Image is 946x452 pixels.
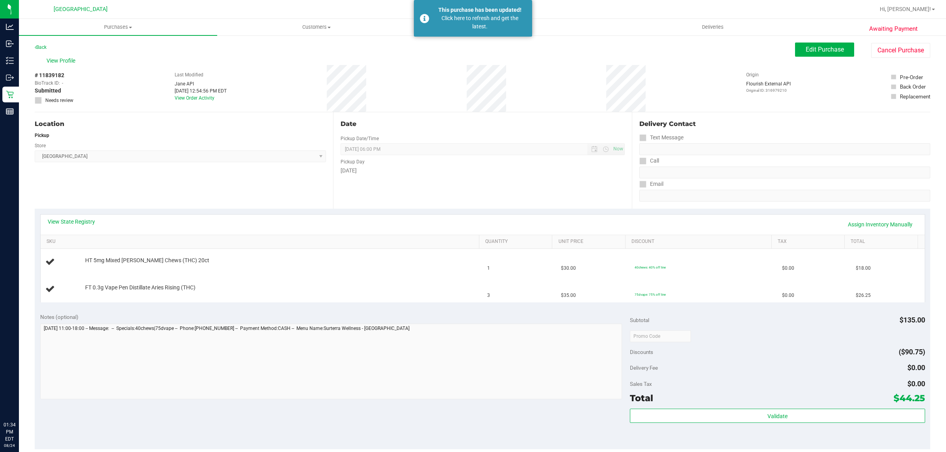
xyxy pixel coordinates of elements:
[6,23,14,31] inline-svg: Analytics
[487,292,490,299] span: 3
[635,265,666,269] span: 40chews: 40% off line
[6,40,14,48] inline-svg: Inbound
[6,57,14,65] inline-svg: Inventory
[85,257,209,264] span: HT 5mg Mixed [PERSON_NAME] Chews (THC) 20ct
[40,314,78,320] span: Notes (optional)
[899,316,925,324] span: $135.00
[175,80,227,87] div: Jane API
[639,155,659,167] label: Call
[434,14,526,31] div: Click here to refresh and get the latest.
[782,265,794,272] span: $0.00
[782,292,794,299] span: $0.00
[19,24,217,31] span: Purchases
[35,142,46,149] label: Store
[639,167,930,178] input: Format: (999) 999-9999
[746,80,791,93] div: Flourish External API
[630,345,653,359] span: Discounts
[806,46,844,53] span: Edit Purchase
[869,24,918,33] span: Awaiting Payment
[487,265,490,272] span: 1
[434,6,526,14] div: This purchase has been updated!
[6,107,14,115] inline-svg: Reports
[767,413,788,419] span: Validate
[639,119,930,129] div: Delivery Contact
[871,43,930,58] button: Cancel Purchase
[778,239,842,245] a: Tax
[614,19,812,35] a: Deliveries
[880,6,931,12] span: Hi, [PERSON_NAME]!
[746,71,759,78] label: Origin
[691,24,734,31] span: Deliveries
[900,73,923,81] div: Pre-Order
[35,80,60,87] span: BioTrack ID:
[62,80,63,87] span: -
[907,363,925,372] span: $0.00
[218,24,415,31] span: Customers
[843,218,918,231] a: Assign Inventory Manually
[341,158,365,165] label: Pickup Day
[175,95,214,101] a: View Order Activity
[54,6,108,13] span: [GEOGRAPHIC_DATA]
[19,19,217,35] a: Purchases
[900,83,926,91] div: Back Order
[48,218,95,226] a: View State Registry
[47,239,476,245] a: SKU
[35,133,49,138] strong: Pickup
[23,388,33,397] iframe: Resource center unread badge
[47,57,78,65] span: View Profile
[635,293,666,296] span: 75dvape: 75% off line
[35,44,47,50] a: Back
[561,292,576,299] span: $35.00
[175,87,227,94] div: [DATE] 12:54:56 PM EDT
[485,239,549,245] a: Quantity
[35,71,64,80] span: # 11839182
[894,393,925,404] span: $44.25
[35,119,326,129] div: Location
[559,239,622,245] a: Unit Price
[907,380,925,388] span: $0.00
[35,87,61,95] span: Submitted
[341,167,624,175] div: [DATE]
[8,389,32,413] iframe: Resource center
[4,421,15,443] p: 01:34 PM EDT
[630,393,653,404] span: Total
[630,365,658,371] span: Delivery Fee
[856,265,871,272] span: $18.00
[630,381,652,387] span: Sales Tax
[631,239,768,245] a: Discount
[639,132,683,143] label: Text Message
[6,74,14,82] inline-svg: Outbound
[630,330,691,342] input: Promo Code
[561,265,576,272] span: $30.00
[639,143,930,155] input: Format: (999) 999-9999
[856,292,871,299] span: $26.25
[341,135,379,142] label: Pickup Date/Time
[341,119,624,129] div: Date
[900,93,930,100] div: Replacement
[175,71,203,78] label: Last Modified
[6,91,14,98] inline-svg: Retail
[851,239,914,245] a: Total
[899,348,925,356] span: ($90.75)
[746,87,791,93] p: Original ID: 316979210
[85,284,196,291] span: FT 0.3g Vape Pen Distillate Aries Rising (THC)
[217,19,415,35] a: Customers
[639,178,663,190] label: Email
[45,97,73,104] span: Needs review
[795,43,854,57] button: Edit Purchase
[630,317,649,323] span: Subtotal
[4,443,15,448] p: 08/24
[630,409,925,423] button: Validate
